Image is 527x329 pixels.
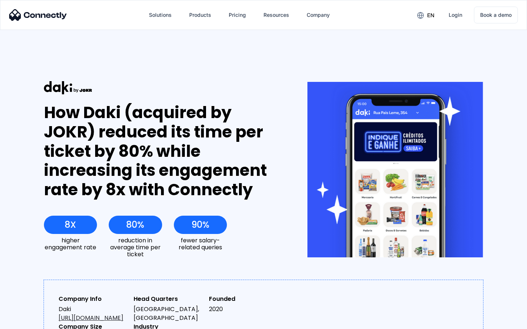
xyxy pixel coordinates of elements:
a: Book a demo [474,7,518,23]
div: Resources [263,10,289,20]
div: higher engagement rate [44,237,97,251]
div: 80% [126,220,144,230]
div: Company Info [59,295,128,303]
div: Daki [59,305,128,322]
div: Resources [258,6,295,24]
div: Solutions [149,10,172,20]
img: Connectly Logo [9,9,67,21]
div: Solutions [143,6,177,24]
a: Login [443,6,468,24]
a: Pricing [223,6,252,24]
div: 90% [191,220,209,230]
div: Products [189,10,211,20]
div: Products [183,6,217,24]
div: Login [449,10,462,20]
div: fewer salary-related queries [174,237,227,251]
ul: Language list [15,316,44,326]
div: Company [307,10,330,20]
aside: Language selected: English [7,316,44,326]
div: Head Quarters [134,295,203,303]
div: en [427,10,434,20]
div: Company [301,6,336,24]
a: [URL][DOMAIN_NAME] [59,314,123,322]
div: How Daki (acquired by JOKR) reduced its time per ticket by 80% while increasing its engagement ra... [44,103,281,200]
div: [GEOGRAPHIC_DATA], [GEOGRAPHIC_DATA] [134,305,203,322]
div: Founded [209,295,278,303]
div: 8X [65,220,76,230]
div: 2020 [209,305,278,314]
div: Pricing [229,10,246,20]
div: reduction in average time per ticket [109,237,162,258]
div: en [411,10,440,20]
